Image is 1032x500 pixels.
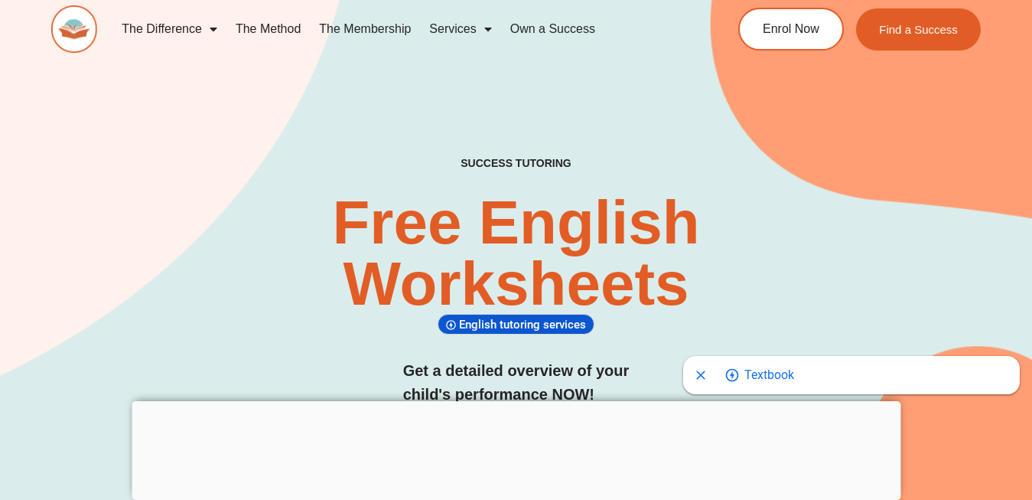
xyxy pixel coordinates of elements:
[501,11,604,47] a: Own a Success
[379,157,653,170] h4: SUCCESS TUTORING​
[420,11,500,47] a: Services
[438,314,594,335] div: English tutoring services
[738,8,844,51] a: Enrol Now
[226,11,310,47] a: The Method
[744,358,794,389] span: Go to shopping options for Textbook
[310,11,420,47] a: The Membership
[112,11,226,47] a: The Difference
[856,8,981,51] a: Find a Success
[693,368,708,383] svg: Close shopping anchor
[112,11,685,47] nav: Menu
[132,401,900,496] iframe: Advertisement
[763,23,819,35] span: Enrol Now
[459,318,591,332] span: English tutoring services
[210,192,822,315] h2: Free English Worksheets​
[879,24,958,35] span: Find a Success
[403,359,630,407] h3: Get a detailed overview of your child's performance NOW!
